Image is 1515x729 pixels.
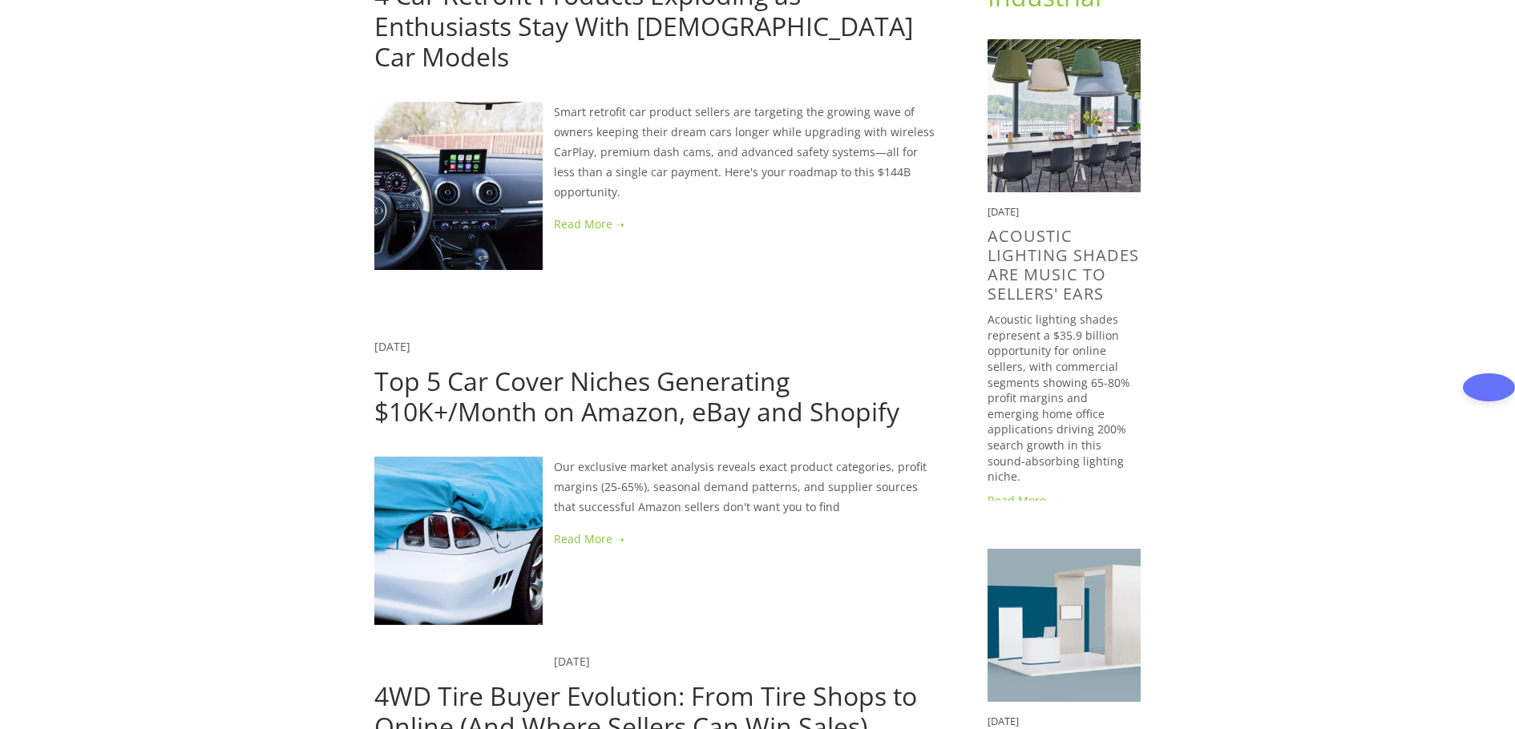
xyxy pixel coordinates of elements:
a: Acoustic Lighting Shades Are Music to Sellers' Ears [988,225,1139,304]
p: Smart retrofit car product sellers are targeting the growing wave of owners keeping their dream c... [374,102,936,203]
img: The $15.8 Billion Trade Show Display Opportunity: How to Profit from selling in 2025 [988,549,1141,702]
time: [DATE] [988,204,1019,219]
p: Our exclusive market analysis reveals exact product categories, profit margins (25-65%), seasonal... [374,457,936,518]
img: Acoustic Lighting Shades Are Music to Sellers' Ears [988,39,1141,192]
a: [DATE] [554,654,590,669]
img: Top 5 Car Cover Niches Generating $10K+/Month on Amazon, eBay and Shopify [374,457,543,625]
a: Top 5 Car Cover Niches Generating $10K+/Month on Amazon, eBay and Shopify [374,364,899,429]
a: [DATE] [374,339,410,354]
p: Acoustic lighting shades represent a $35.9 billion opportunity for online sellers, with commercia... [988,312,1141,485]
a: Read More → [988,493,1141,509]
time: [DATE] [988,714,1019,728]
img: 4 Car Retrofit Products Exploding as Enthusiasts Stay With 8+ Year Old Car Models [374,102,543,270]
